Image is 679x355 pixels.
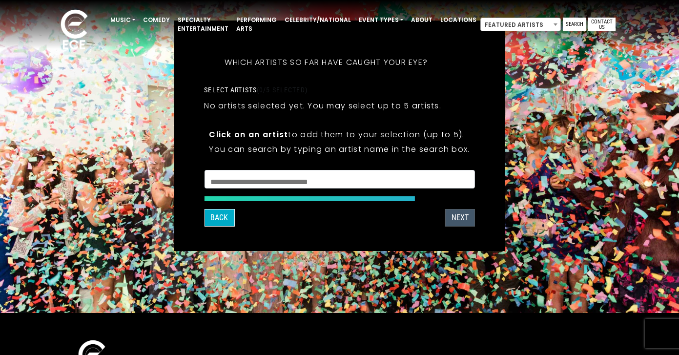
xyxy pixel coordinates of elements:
h5: Which artists so far have caught your eye? [204,45,448,80]
a: Contact Us [588,18,616,31]
button: Back [204,209,234,227]
a: Performing Arts [232,12,281,37]
a: Comedy [139,12,174,28]
a: Celebrity/National [281,12,355,28]
span: Featured Artists [480,18,561,31]
button: Next [445,209,475,227]
p: No artists selected yet. You may select up to 5 artists. [204,100,441,112]
span: (0/5 selected) [257,86,308,94]
img: ece_new_logo_whitev2-1.png [50,7,99,54]
span: Featured Artists [481,18,560,32]
p: You can search by typing an artist name in the search box. [209,143,470,155]
a: Search [563,18,586,31]
textarea: Search [210,176,468,185]
label: Select artists [204,85,307,94]
a: Locations [436,12,480,28]
a: About [407,12,436,28]
a: Music [106,12,139,28]
p: to add them to your selection (up to 5). [209,128,470,141]
strong: Click on an artist [209,129,288,140]
a: Specialty Entertainment [174,12,232,37]
a: Event Types [355,12,407,28]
